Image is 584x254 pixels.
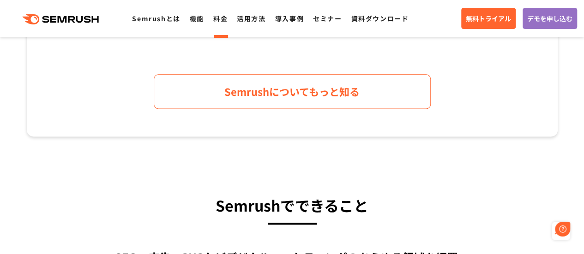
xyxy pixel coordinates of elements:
[213,14,228,23] a: 料金
[502,218,574,244] iframe: Help widget launcher
[237,14,265,23] a: 活用方法
[523,8,577,29] a: デモを申し込む
[154,74,431,109] a: Semrushについてもっと知る
[27,193,558,218] h3: Semrushでできること
[190,14,204,23] a: 機能
[461,8,516,29] a: 無料トライアル
[313,14,342,23] a: セミナー
[132,14,180,23] a: Semrushとは
[466,13,511,24] span: 無料トライアル
[351,14,409,23] a: 資料ダウンロード
[275,14,304,23] a: 導入事例
[527,13,572,24] span: デモを申し込む
[224,83,360,100] span: Semrushについてもっと知る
